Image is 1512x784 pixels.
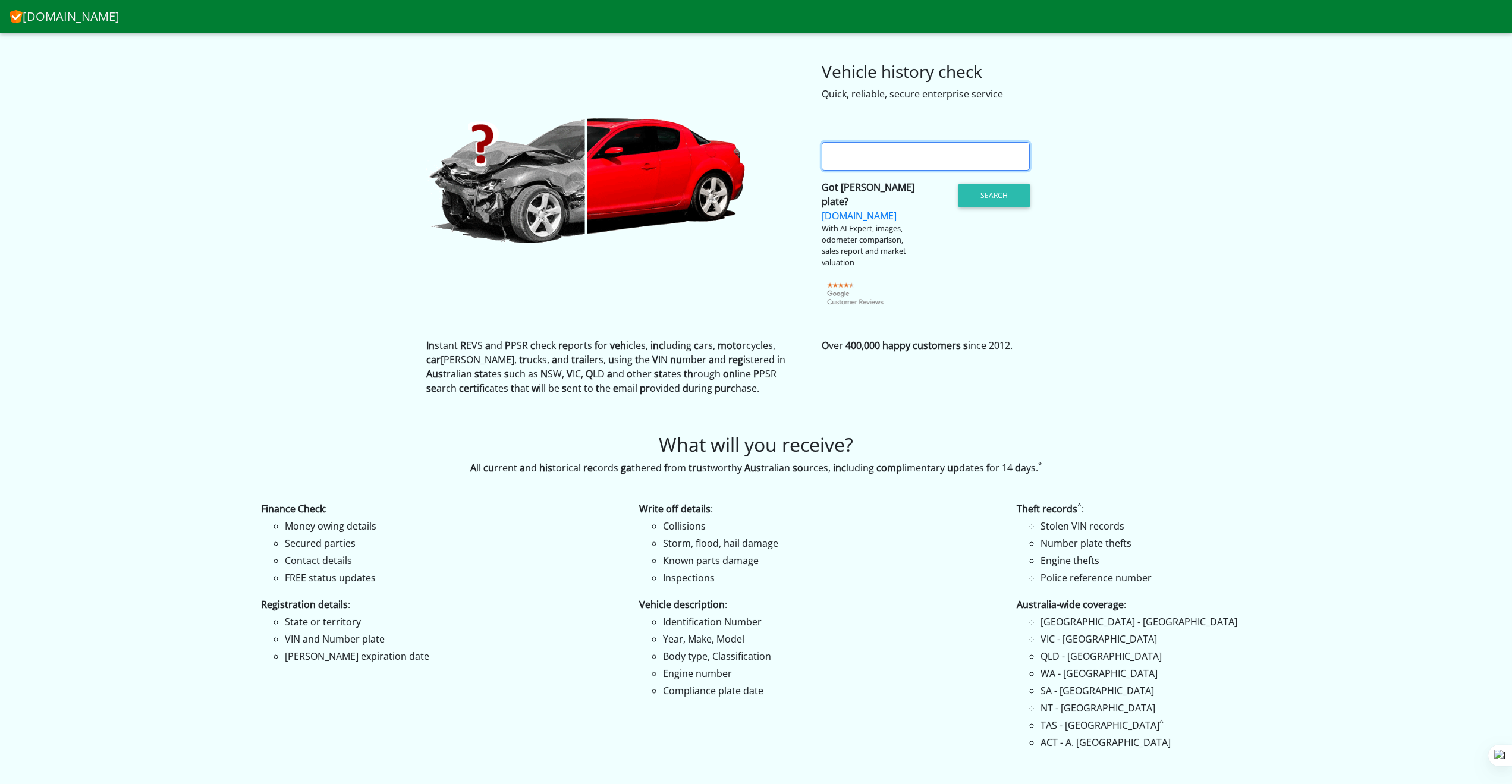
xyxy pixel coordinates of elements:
[709,353,714,366] span: a
[539,461,552,474] span: his
[650,339,691,352] span: luding
[663,571,999,585] li: Inspections
[571,353,584,366] span: tra
[822,181,914,208] strong: Got [PERSON_NAME] plate?
[664,461,686,474] span: rom
[552,353,569,366] span: nd
[596,382,599,395] span: t
[689,461,742,474] span: stworthy
[793,461,831,474] span: urces,
[947,461,959,474] span: up
[567,367,583,380] span: IC,
[586,367,593,380] span: Q
[532,382,539,395] span: w
[723,367,735,380] span: on
[1077,501,1082,511] sup: ^
[558,339,568,352] span: re
[470,461,1038,474] span: 14
[882,339,910,352] span: appy
[621,461,662,474] span: thered
[562,382,581,395] span: ent
[552,353,557,366] span: a
[753,367,759,380] span: P
[483,461,517,474] span: rrent
[483,461,494,474] span: cu
[663,536,999,550] li: Storm, flood, hail damage
[627,367,652,380] span: ther
[654,367,681,380] span: ates
[1017,597,1377,750] li: :
[520,461,537,474] span: nd
[261,502,325,515] strong: Finance Check
[663,519,999,533] li: Collisions
[470,461,481,474] span: ll
[474,367,483,380] span: st
[947,461,984,474] span: dates
[715,382,731,395] span: pur
[822,223,917,269] div: With AI Expert, images, odometer comparison, sales report and market valuation
[639,502,999,585] li: :
[285,649,621,663] li: [PERSON_NAME] expiration date
[845,339,961,352] span: 400,000
[485,339,491,352] span: a
[285,615,621,629] li: State or territory
[718,339,742,352] span: moto
[530,339,556,352] span: heck
[876,461,945,474] span: limentary
[833,461,874,474] span: luding
[511,382,529,395] span: hat
[1017,598,1124,611] strong: Australia-wide coverage
[285,553,621,568] li: Contact details
[539,461,581,474] span: torical
[485,339,502,352] span: nd
[610,339,626,352] span: veh
[595,339,608,352] span: or
[728,353,775,366] span: istered
[608,353,633,366] span: sing
[963,339,968,352] span: s
[663,684,999,698] li: Compliance plate date
[459,382,508,395] span: ificates
[1017,502,1077,515] strong: Theft records
[639,502,711,515] strong: Write off details
[1041,519,1377,533] li: Stolen VIN records
[753,367,777,380] span: PSR
[670,353,706,366] span: mber
[635,353,650,366] span: he
[663,615,999,629] li: Identification Number
[1017,502,1377,585] li: :
[426,367,472,380] span: tralian
[683,382,712,395] span: ring
[650,339,664,352] span: inc
[1041,684,1377,698] li: SA - [GEOGRAPHIC_DATA]
[1041,701,1377,715] li: NT - [GEOGRAPHIC_DATA]
[715,382,759,395] span: chase.
[663,649,999,663] li: Body type, Classification
[1041,553,1377,568] li: Engine thefts
[571,353,606,366] span: ilers,
[511,382,514,395] span: t
[639,597,999,698] li: :
[504,367,509,380] span: s
[530,339,535,352] span: c
[694,339,699,352] span: c
[635,353,639,366] span: t
[505,339,528,352] span: PSR
[586,367,605,380] span: LD
[1041,666,1377,681] li: WA - [GEOGRAPHIC_DATA]
[285,536,621,550] li: Secured parties
[610,339,648,352] span: icles,
[426,339,785,395] span: in as be to
[596,382,611,395] span: he
[709,353,726,366] span: nd
[1041,536,1377,550] li: Number plate thefts
[426,367,443,380] span: Aus
[652,353,658,366] span: V
[10,8,23,23] img: CheckVIN.com.au logo
[723,367,751,380] span: line
[694,339,715,352] span: ars,
[285,632,621,646] li: VIN and Number plate
[640,382,680,395] span: ovided
[1041,571,1377,585] li: Police reference number
[519,353,549,366] span: ucks,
